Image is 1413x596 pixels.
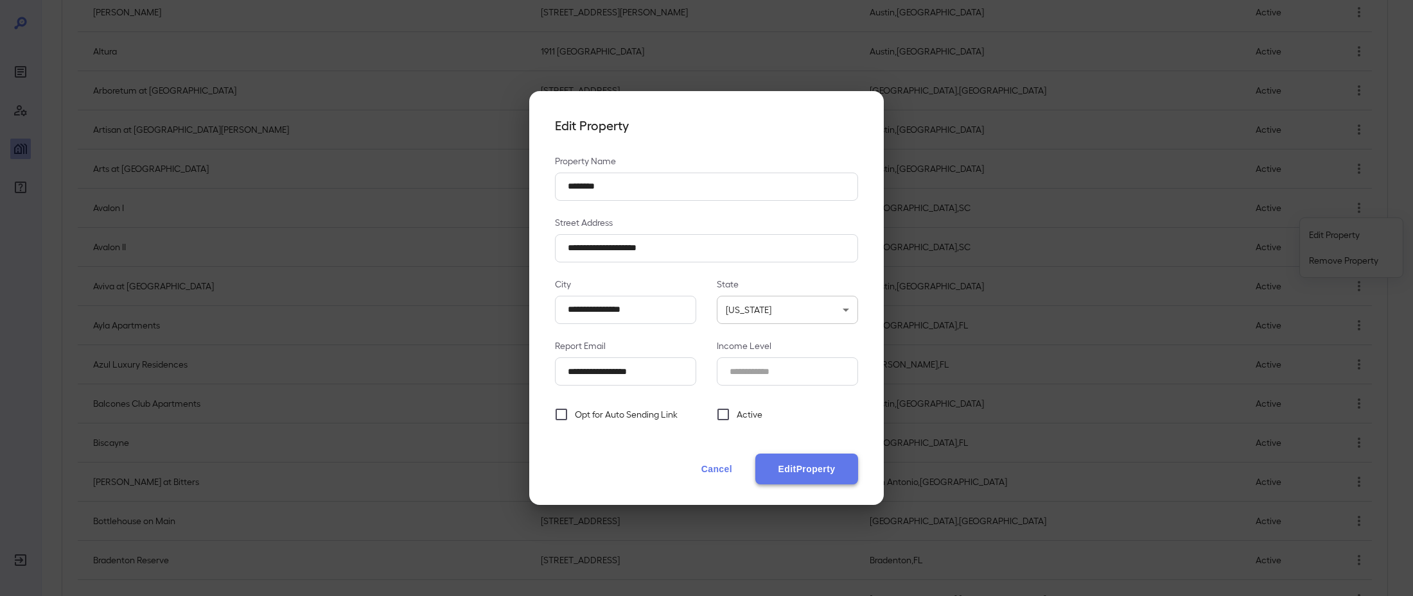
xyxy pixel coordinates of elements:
div: [US_STATE] [717,296,858,324]
p: State [717,278,858,291]
span: Opt for Auto Sending Link [575,408,678,421]
p: Property Name [555,155,858,167]
h4: Edit Property [555,117,858,134]
p: Report Email [555,339,696,352]
p: Income Level [717,339,858,352]
span: Active [737,408,762,421]
button: Cancel [689,454,745,484]
button: EditProperty [755,454,858,484]
p: City [555,278,696,291]
p: Street Address [555,216,858,229]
